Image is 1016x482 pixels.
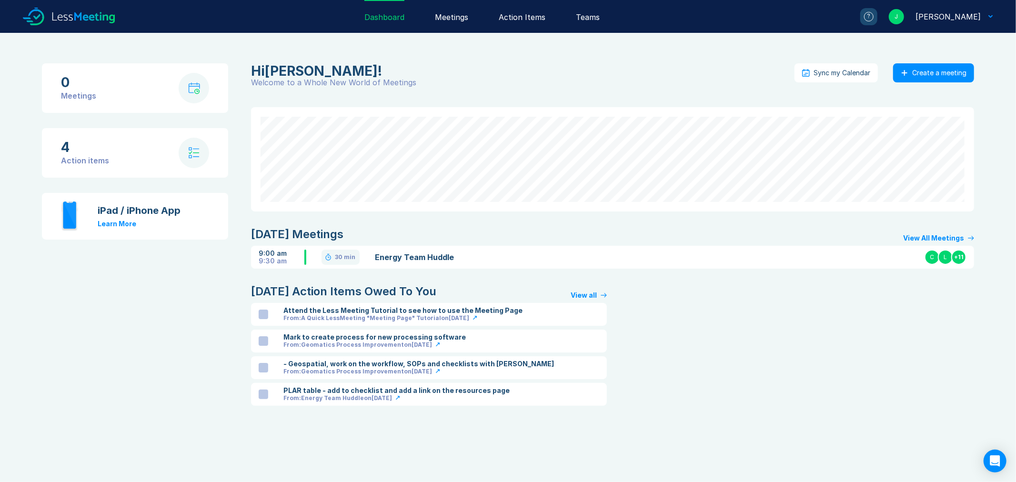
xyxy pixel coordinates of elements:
[283,307,523,314] div: Attend the Less Meeting Tutorial to see how to use the Meeting Page
[98,220,136,228] a: Learn More
[283,341,432,349] div: From: Geomatics Process Improvement on [DATE]
[912,69,966,77] div: Create a meeting
[938,250,953,265] div: L
[259,257,304,265] div: 9:30 am
[188,82,200,94] img: calendar-with-clock.svg
[61,90,96,101] div: Meetings
[335,253,355,261] div: 30 min
[984,450,1006,472] div: Open Intercom Messenger
[259,250,304,257] div: 9:00 am
[951,250,966,265] div: + 11
[283,333,466,341] div: Mark to create process for new processing software
[849,8,877,25] a: ?
[189,147,200,159] img: check-list.svg
[915,11,981,22] div: Joel Hergott
[98,205,181,216] div: iPad / iPhone App
[283,360,554,368] div: - Geospatial, work on the workflow, SOPs and checklists with [PERSON_NAME]
[864,12,874,21] div: ?
[889,9,904,24] div: J
[61,75,96,90] div: 0
[925,250,940,265] div: C
[283,314,469,322] div: From: A Quick LessMeeting "Meeting Page" Tutorial on [DATE]
[814,69,870,77] div: Sync my Calendar
[571,291,607,299] a: View all
[251,284,436,299] div: [DATE] Action Items Owed To You
[251,227,343,242] div: [DATE] Meetings
[61,140,109,155] div: 4
[795,63,878,82] button: Sync my Calendar
[61,155,109,166] div: Action items
[903,234,974,242] a: View All Meetings
[283,368,432,375] div: From: Geomatics Process Improvement on [DATE]
[893,63,974,82] button: Create a meeting
[61,201,79,232] img: iphone.svg
[375,251,611,263] a: Energy Team Huddle
[571,291,597,299] div: View all
[251,79,795,86] div: Welcome to a Whole New World of Meetings
[283,394,392,402] div: From: Energy Team Huddle on [DATE]
[283,387,510,394] div: PLAR table - add to checklist and add a link on the resources page
[251,63,789,79] div: Joel Hergott
[903,234,964,242] div: View All Meetings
